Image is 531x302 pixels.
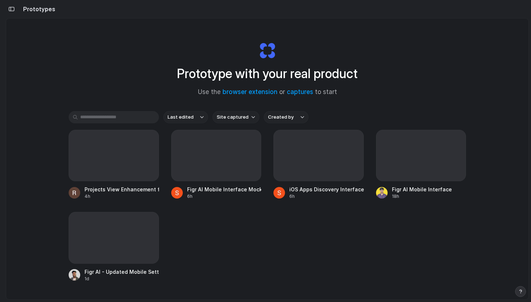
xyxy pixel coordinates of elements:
[187,186,262,193] div: Figr AI Mobile Interface Mockup
[69,130,159,200] a: Projects View Enhancement for Figr AI Mobile4h
[223,88,277,95] a: browser extension
[212,111,259,123] button: Site captured
[264,111,308,123] button: Created by
[198,88,337,97] span: Use the or to start
[20,5,55,13] h2: Prototypes
[85,268,159,276] div: Figr AI - Updated Mobile Settings Sidebar
[85,186,159,193] div: Projects View Enhancement for Figr AI Mobile
[168,114,194,121] span: Last edited
[85,193,159,200] div: 4h
[177,64,358,83] h1: Prototype with your real product
[163,111,208,123] button: Last edited
[171,130,262,200] a: Figr AI Mobile Interface Mockup6h
[376,130,466,200] a: Figr AI Mobile Interface18h
[273,130,364,200] a: iOS Apps Discovery Interface6h
[85,276,159,282] div: 1d
[289,186,364,193] div: iOS Apps Discovery Interface
[392,193,452,200] div: 18h
[69,212,159,282] a: Figr AI - Updated Mobile Settings Sidebar1d
[268,114,294,121] span: Created by
[217,114,249,121] span: Site captured
[287,88,313,95] a: captures
[289,193,364,200] div: 6h
[392,186,452,193] div: Figr AI Mobile Interface
[187,193,262,200] div: 6h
